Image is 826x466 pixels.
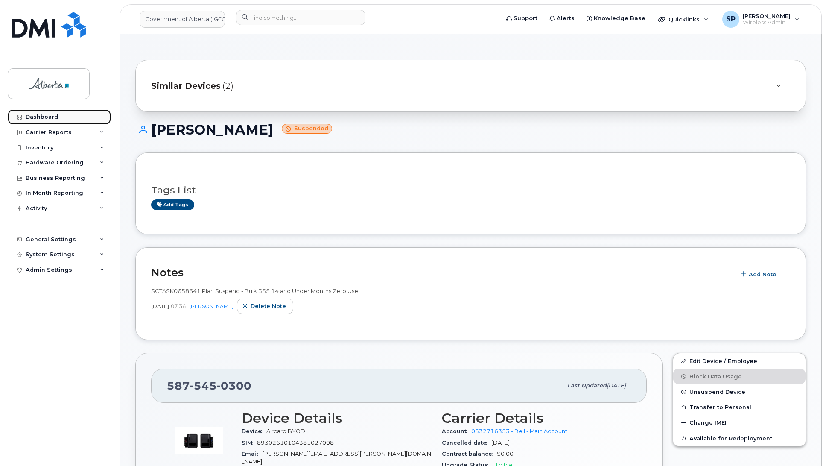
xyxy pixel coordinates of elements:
[442,428,471,434] span: Account
[442,451,497,457] span: Contract balance
[497,451,514,457] span: $0.00
[251,302,286,310] span: Delete note
[171,302,186,310] span: 07:36
[190,379,217,392] span: 545
[242,451,263,457] span: Email
[673,399,806,415] button: Transfer to Personal
[282,124,332,134] small: Suspended
[242,410,432,426] h3: Device Details
[151,199,194,210] a: Add tags
[491,440,510,446] span: [DATE]
[673,353,806,369] a: Edit Device / Employee
[151,185,790,196] h3: Tags List
[167,379,251,392] span: 587
[151,266,731,279] h2: Notes
[242,440,257,446] span: SIM
[689,389,745,395] span: Unsuspend Device
[673,415,806,430] button: Change IMEI
[135,122,806,137] h1: [PERSON_NAME]
[471,428,567,434] a: 0532716353 - Bell - Main Account
[749,270,776,278] span: Add Note
[607,382,626,389] span: [DATE]
[242,428,266,434] span: Device
[735,267,784,282] button: Add Note
[222,80,233,92] span: (2)
[151,302,169,310] span: [DATE]
[173,415,225,466] img: image20231002-3703462-1f36h7a.jpeg
[151,287,358,294] span: SCTASK0658641 Plan Suspend - Bulk 355 14 and Under Months Zero Use
[673,369,806,384] button: Block Data Usage
[567,382,607,389] span: Last updated
[217,379,251,392] span: 0300
[151,80,221,92] span: Similar Devices
[673,384,806,399] button: Unsuspend Device
[442,410,632,426] h3: Carrier Details
[257,440,334,446] span: 89302610104381027008
[689,435,772,441] span: Available for Redeployment
[242,451,431,465] span: [PERSON_NAME][EMAIL_ADDRESS][PERSON_NAME][DOMAIN_NAME]
[189,303,233,309] a: [PERSON_NAME]
[266,428,305,434] span: Aircard BYOD
[442,440,491,446] span: Cancelled date
[673,431,806,446] button: Available for Redeployment
[237,299,293,314] button: Delete note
